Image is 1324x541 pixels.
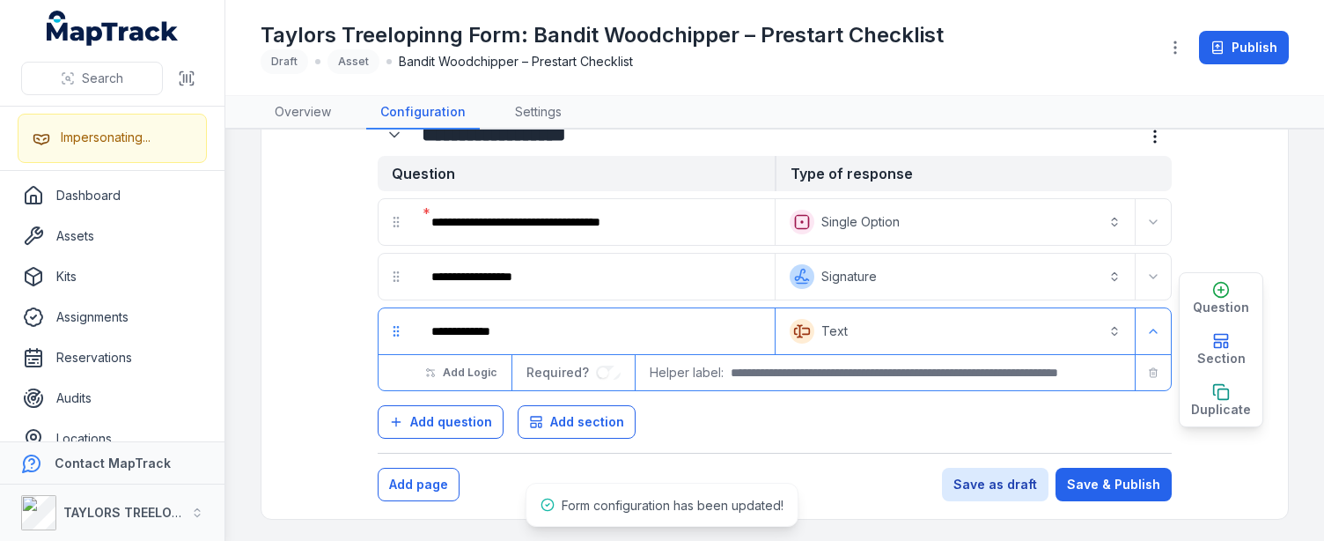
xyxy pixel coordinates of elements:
[378,118,415,152] div: :r6i:-form-item-label
[14,381,210,416] a: Audits
[1180,375,1262,426] button: Duplicate
[417,257,771,296] div: :r70:-form-item-label
[389,215,403,229] svg: drag
[378,118,411,152] button: Expand
[327,49,379,74] div: Asset
[14,219,210,254] a: Assets
[14,178,210,213] a: Dashboard
[526,365,596,380] span: Required?
[443,366,496,380] span: Add Logic
[366,96,480,130] a: Configuration
[1191,401,1251,419] span: Duplicate
[779,257,1131,296] button: Signature
[378,156,775,191] strong: Question
[389,324,403,338] svg: drag
[501,96,576,130] a: Settings
[779,203,1131,241] button: Single Option
[1138,120,1172,153] button: more-detail
[596,366,621,380] input: :r7b:-form-item-label
[1180,273,1262,324] button: Question
[61,129,151,146] div: Impersonating...
[562,498,783,513] span: Form configuration has been updated!
[261,49,308,74] div: Draft
[1139,317,1167,345] button: Expand
[378,405,504,439] button: Add question
[55,456,171,471] strong: Contact MapTrack
[1139,208,1167,236] button: Expand
[261,21,944,49] h1: Taylors Treelopinng Form: Bandit Woodchipper – Prestart Checklist
[21,62,163,95] button: Search
[417,312,771,351] div: :r76:-form-item-label
[410,413,492,431] span: Add question
[1139,263,1167,291] button: Expand
[379,314,414,349] div: drag
[1193,299,1249,316] span: Question
[47,11,179,46] a: MapTrack
[1180,324,1262,375] button: Section
[14,300,210,335] a: Assignments
[779,312,1131,351] button: Text
[518,405,636,439] button: Add section
[1056,468,1172,501] button: Save & Publish
[1199,31,1289,64] button: Publish
[82,70,123,87] span: Search
[378,468,460,501] button: Add page
[261,96,345,130] a: Overview
[417,203,771,241] div: :r6q:-form-item-label
[379,259,414,294] div: drag
[942,468,1048,501] button: Save as draft
[650,364,724,382] span: Helper label:
[379,204,414,240] div: drag
[14,340,210,375] a: Reservations
[1197,350,1246,367] span: Section
[389,270,403,284] svg: drag
[14,259,210,294] a: Kits
[550,413,624,431] span: Add section
[775,156,1172,191] strong: Type of response
[14,421,210,456] a: Locations
[63,505,210,520] strong: TAYLORS TREELOPPING
[414,358,508,388] button: Add Logic
[399,53,633,70] span: Bandit Woodchipper – Prestart Checklist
